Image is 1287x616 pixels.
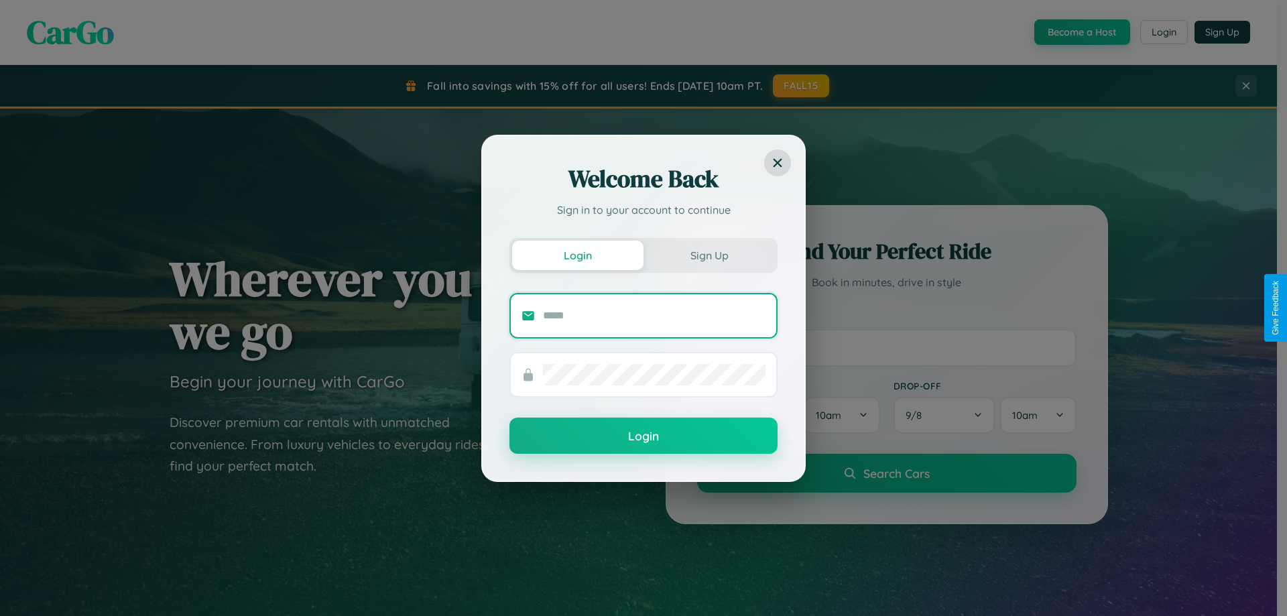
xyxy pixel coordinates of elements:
[509,163,778,195] h2: Welcome Back
[509,418,778,454] button: Login
[509,202,778,218] p: Sign in to your account to continue
[1271,281,1280,335] div: Give Feedback
[512,241,643,270] button: Login
[643,241,775,270] button: Sign Up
